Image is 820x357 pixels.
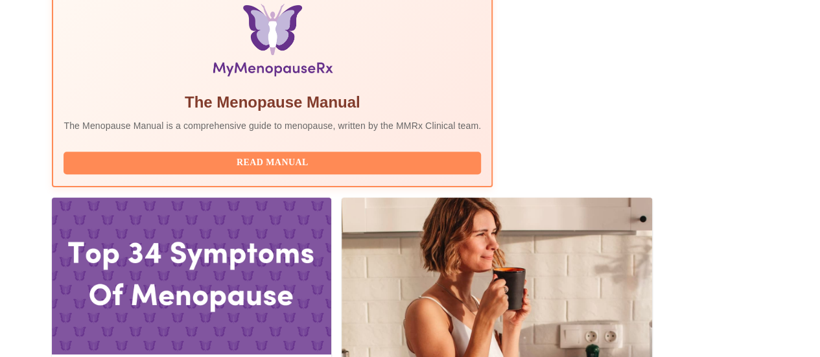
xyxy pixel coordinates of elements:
[64,119,481,132] p: The Menopause Manual is a comprehensive guide to menopause, written by the MMRx Clinical team.
[76,155,468,171] span: Read Manual
[64,92,481,113] h5: The Menopause Manual
[130,4,415,82] img: Menopause Manual
[64,152,481,174] button: Read Manual
[64,156,484,167] a: Read Manual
